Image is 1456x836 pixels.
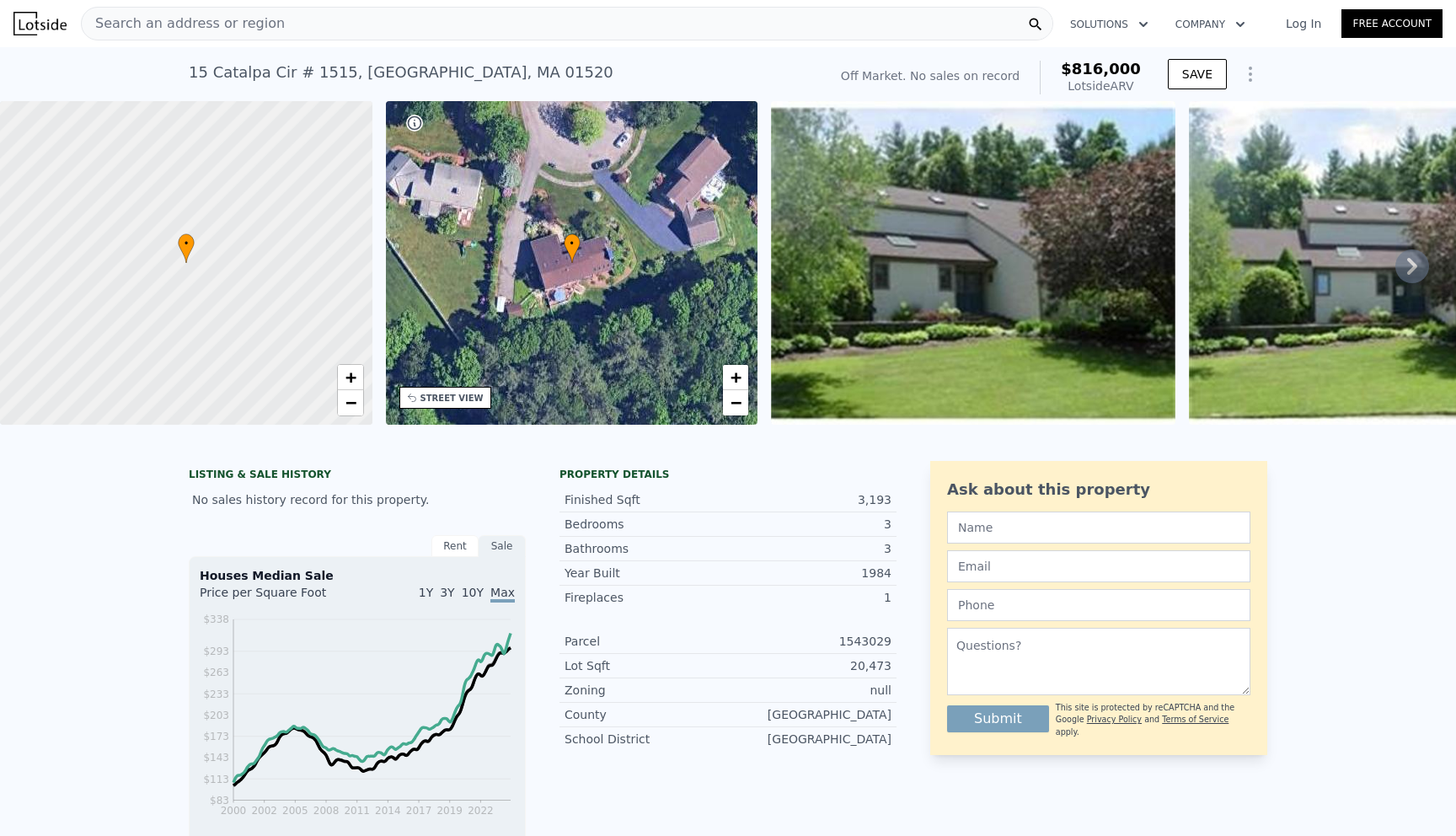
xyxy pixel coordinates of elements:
[282,805,308,817] tspan: 2005
[1341,9,1443,38] a: Free Account
[565,491,728,508] div: Finished Sqft
[565,565,728,581] div: Year Built
[313,805,340,817] tspan: 2008
[565,706,728,723] div: County
[728,633,891,650] div: 1543029
[431,535,479,557] div: Rent
[375,805,401,817] tspan: 2014
[947,550,1250,582] input: Email
[251,805,277,817] tspan: 2002
[203,731,229,742] tspan: $173
[178,233,195,263] div: •
[1162,715,1228,724] a: Terms of Service
[189,61,613,84] div: 15 Catalpa Cir # 1515 , [GEOGRAPHIC_DATA] , MA 01520
[1061,78,1141,94] div: Lotside ARV
[345,367,356,388] span: +
[565,682,728,699] div: Zoning
[203,667,229,678] tspan: $263
[345,392,356,413] span: −
[203,614,229,625] tspan: $338
[436,805,463,817] tspan: 2019
[565,731,728,748] div: School District
[728,657,891,674] div: 20,473
[203,646,229,657] tspan: $293
[13,12,67,35] img: Lotside
[189,468,526,485] div: LISTING & SALE HISTORY
[200,584,357,611] div: Price per Square Foot
[338,390,363,415] a: Zoom out
[1162,9,1259,40] button: Company
[731,367,741,388] span: +
[947,512,1250,544] input: Name
[82,13,285,34] span: Search an address or region
[728,540,891,557] div: 3
[947,589,1250,621] input: Phone
[1056,702,1250,738] div: This site is protected by reCAPTCHA and the Google and apply.
[203,689,229,700] tspan: $233
[947,478,1250,501] div: Ask about this property
[564,236,581,251] span: •
[203,774,229,785] tspan: $113
[344,805,370,817] tspan: 2011
[728,589,891,606] div: 1
[203,710,229,721] tspan: $203
[406,805,432,817] tspan: 2017
[338,365,363,390] a: Zoom in
[564,233,581,263] div: •
[200,567,515,584] div: Houses Median Sale
[723,390,748,415] a: Zoom out
[559,468,897,481] div: Property details
[479,535,526,557] div: Sale
[565,589,728,606] div: Fireplaces
[947,705,1049,732] button: Submit
[419,586,433,599] span: 1Y
[203,752,229,764] tspan: $143
[468,805,494,817] tspan: 2022
[728,565,891,581] div: 1984
[210,795,229,807] tspan: $83
[771,101,1175,425] img: Sale: null Parcel: 115933185
[728,682,891,699] div: null
[731,392,741,413] span: −
[565,657,728,674] div: Lot Sqft
[565,540,728,557] div: Bathrooms
[565,516,728,533] div: Bedrooms
[1087,715,1142,724] a: Privacy Policy
[841,67,1020,84] div: Off Market. No sales on record
[565,633,728,650] div: Parcel
[728,706,891,723] div: [GEOGRAPHIC_DATA]
[728,731,891,748] div: [GEOGRAPHIC_DATA]
[221,805,247,817] tspan: 2000
[490,586,515,603] span: Max
[189,485,526,515] div: No sales history record for this property.
[1057,9,1162,40] button: Solutions
[462,586,484,599] span: 10Y
[440,586,454,599] span: 3Y
[723,365,748,390] a: Zoom in
[1266,15,1341,32] a: Log In
[178,236,195,251] span: •
[728,516,891,533] div: 3
[1061,60,1141,78] span: $816,000
[1234,57,1267,91] button: Show Options
[1168,59,1227,89] button: SAVE
[728,491,891,508] div: 3,193
[420,392,484,405] div: STREET VIEW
